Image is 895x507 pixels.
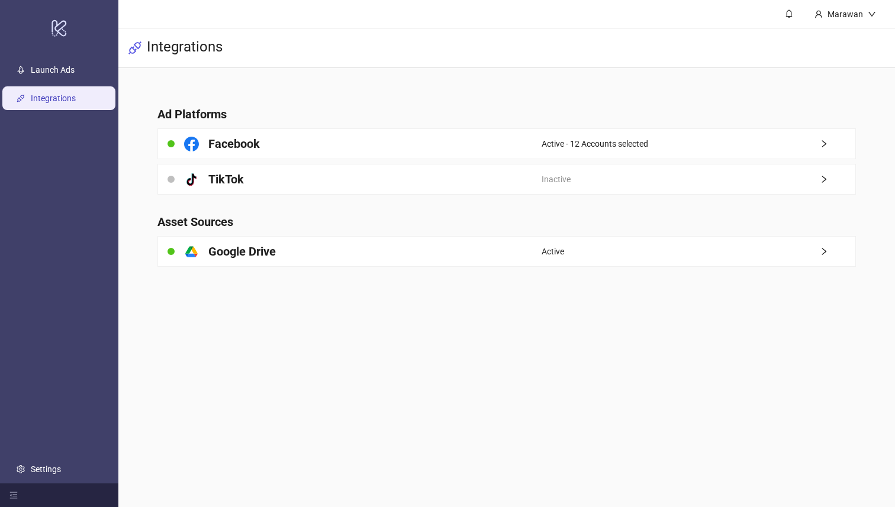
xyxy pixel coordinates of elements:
[147,38,223,58] h3: Integrations
[208,135,260,152] h4: Facebook
[820,247,855,256] span: right
[785,9,793,18] span: bell
[31,66,75,75] a: Launch Ads
[542,137,648,150] span: Active - 12 Accounts selected
[820,175,855,183] span: right
[31,94,76,104] a: Integrations
[208,171,244,188] h4: TikTok
[157,214,855,230] h4: Asset Sources
[157,164,855,195] a: TikTokInactiveright
[31,464,61,474] a: Settings
[157,106,855,122] h4: Ad Platforms
[9,491,18,499] span: menu-fold
[823,8,868,21] div: Marawan
[208,243,276,260] h4: Google Drive
[157,128,855,159] a: FacebookActive - 12 Accounts selectedright
[157,236,855,267] a: Google DriveActiveright
[542,173,571,186] span: Inactive
[820,140,855,148] span: right
[814,10,823,18] span: user
[868,10,876,18] span: down
[128,41,142,55] span: api
[542,245,564,258] span: Active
